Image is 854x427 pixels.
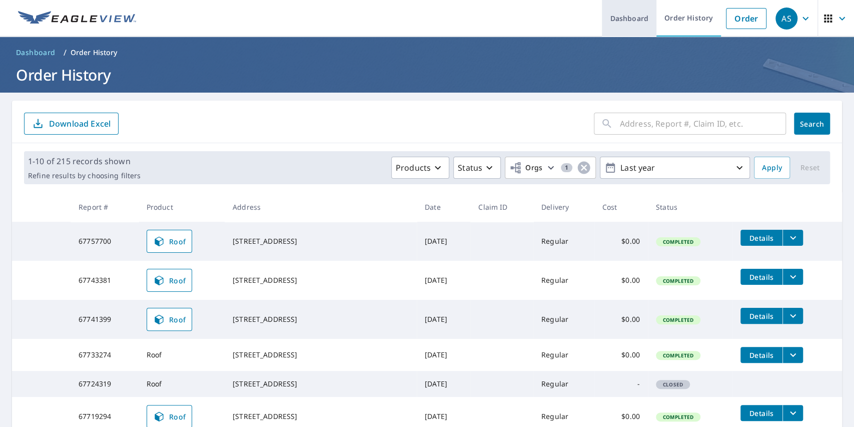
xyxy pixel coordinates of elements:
[594,339,648,371] td: $0.00
[153,274,186,286] span: Roof
[71,261,139,300] td: 67743381
[782,269,803,285] button: filesDropdownBtn-67743381
[657,238,699,245] span: Completed
[533,371,594,397] td: Regular
[533,339,594,371] td: Regular
[396,162,431,174] p: Products
[49,118,111,129] p: Download Excel
[417,261,470,300] td: [DATE]
[12,65,842,85] h1: Order History
[746,233,776,243] span: Details
[782,405,803,421] button: filesDropdownBtn-67719294
[740,347,782,363] button: detailsBtn-67733274
[762,162,782,174] span: Apply
[740,230,782,246] button: detailsBtn-67757700
[64,47,67,59] li: /
[794,113,830,135] button: Search
[594,192,648,222] th: Cost
[71,222,139,261] td: 67757700
[775,8,797,30] div: AS
[139,371,225,397] td: Roof
[746,272,776,282] span: Details
[746,408,776,418] span: Details
[594,371,648,397] td: -
[740,308,782,324] button: detailsBtn-67741399
[620,110,786,138] input: Address, Report #, Claim ID, etc.
[802,119,822,129] span: Search
[28,155,141,167] p: 1-10 of 215 records shown
[453,157,501,179] button: Status
[71,300,139,339] td: 67741399
[28,171,141,180] p: Refine results by choosing filters
[71,192,139,222] th: Report #
[657,413,699,420] span: Completed
[509,162,543,174] span: Orgs
[740,269,782,285] button: detailsBtn-67743381
[657,352,699,359] span: Completed
[458,162,482,174] p: Status
[533,192,594,222] th: Delivery
[782,230,803,246] button: filesDropdownBtn-67757700
[71,48,118,58] p: Order History
[782,347,803,363] button: filesDropdownBtn-67733274
[594,261,648,300] td: $0.00
[147,230,193,253] a: Roof
[139,339,225,371] td: Roof
[616,159,733,177] p: Last year
[533,261,594,300] td: Regular
[225,192,417,222] th: Address
[24,113,119,135] button: Download Excel
[754,157,790,179] button: Apply
[600,157,750,179] button: Last year
[71,371,139,397] td: 67724319
[657,277,699,284] span: Completed
[648,192,732,222] th: Status
[657,381,689,388] span: Closed
[147,269,193,292] a: Roof
[746,311,776,321] span: Details
[594,300,648,339] td: $0.00
[417,371,470,397] td: [DATE]
[153,235,186,247] span: Roof
[233,411,409,421] div: [STREET_ADDRESS]
[233,350,409,360] div: [STREET_ADDRESS]
[657,316,699,323] span: Completed
[233,314,409,324] div: [STREET_ADDRESS]
[16,48,56,58] span: Dashboard
[417,222,470,261] td: [DATE]
[470,192,533,222] th: Claim ID
[417,300,470,339] td: [DATE]
[391,157,449,179] button: Products
[561,164,572,171] span: 1
[533,300,594,339] td: Regular
[746,350,776,360] span: Details
[71,339,139,371] td: 67733274
[782,308,803,324] button: filesDropdownBtn-67741399
[417,192,470,222] th: Date
[533,222,594,261] td: Regular
[417,339,470,371] td: [DATE]
[12,45,842,61] nav: breadcrumb
[740,405,782,421] button: detailsBtn-67719294
[153,313,186,325] span: Roof
[153,410,186,422] span: Roof
[233,275,409,285] div: [STREET_ADDRESS]
[233,236,409,246] div: [STREET_ADDRESS]
[233,379,409,389] div: [STREET_ADDRESS]
[12,45,60,61] a: Dashboard
[594,222,648,261] td: $0.00
[139,192,225,222] th: Product
[726,8,766,29] a: Order
[505,157,596,179] button: Orgs1
[147,308,193,331] a: Roof
[18,11,136,26] img: EV Logo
